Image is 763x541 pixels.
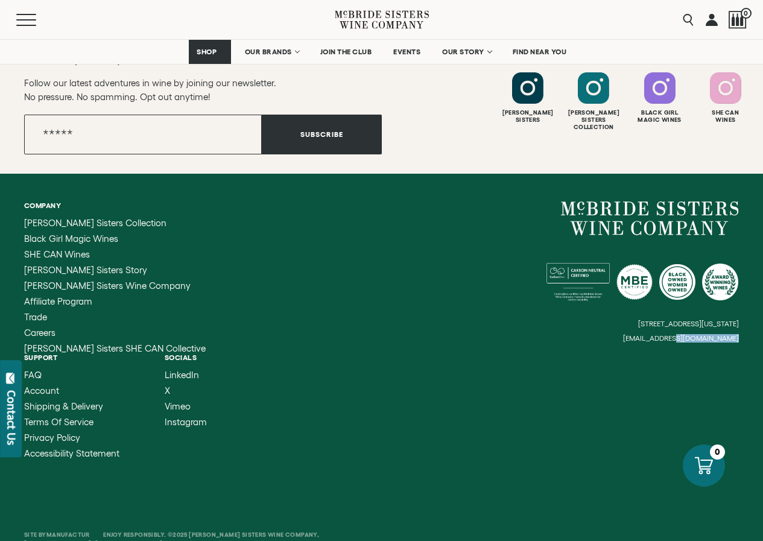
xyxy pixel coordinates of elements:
a: Affiliate Program [24,297,206,306]
a: Follow McBride Sisters Collection on Instagram [PERSON_NAME] SistersCollection [562,72,625,131]
button: Subscribe [262,115,382,154]
small: [EMAIL_ADDRESS][DOMAIN_NAME] [623,334,739,343]
a: Account [24,386,119,396]
span: Careers [24,327,55,338]
a: Follow Black Girl Magic Wines on Instagram Black GirlMagic Wines [628,72,691,124]
a: McBride Sisters Wine Company [24,281,206,291]
span: Site By [24,531,91,538]
span: FAQ [24,370,42,380]
a: Follow SHE CAN Wines on Instagram She CanWines [694,72,757,124]
div: She Can Wines [694,109,757,124]
span: [PERSON_NAME] Sisters Collection [24,218,166,228]
span: X [165,385,170,396]
span: LinkedIn [165,370,199,380]
span: SHE CAN Wines [24,249,90,259]
span: FIND NEAR YOU [513,48,567,56]
span: Accessibility Statement [24,448,119,458]
span: Account [24,385,59,396]
span: Terms of Service [24,417,93,427]
span: SHOP [197,48,217,56]
a: OUR STORY [434,40,499,64]
a: Instagram [165,417,207,427]
a: McBride Sisters Collection [24,218,206,228]
a: JOIN THE CLUB [312,40,380,64]
div: Contact Us [5,390,17,445]
span: Affiliate Program [24,296,92,306]
a: Manufactur [46,531,90,538]
a: McBride Sisters SHE CAN Collective [24,344,206,353]
span: JOIN THE CLUB [320,48,372,56]
a: Trade [24,312,206,322]
small: [STREET_ADDRESS][US_STATE] [638,320,739,327]
a: FIND NEAR YOU [505,40,575,64]
div: [PERSON_NAME] Sisters [496,109,559,124]
a: McBride Sisters Wine Company [561,201,739,235]
a: LinkedIn [165,370,207,380]
span: OUR STORY [442,48,484,56]
span: Trade [24,312,47,322]
a: FAQ [24,370,119,380]
span: Vimeo [165,401,191,411]
span: OUR BRANDS [245,48,292,56]
input: Email [24,115,262,154]
a: EVENTS [385,40,428,64]
a: SHOP [189,40,231,64]
p: Follow our latest adventures in wine by joining our newsletter. No pressure. No spamming. Opt out... [24,76,382,104]
a: Vimeo [165,402,207,411]
div: [PERSON_NAME] Sisters Collection [562,109,625,131]
a: Terms of Service [24,417,119,427]
span: Shipping & Delivery [24,401,103,411]
span: 0 [741,8,752,19]
a: Black Girl Magic Wines [24,234,206,244]
span: [PERSON_NAME] Sisters Story [24,265,147,275]
span: [PERSON_NAME] Sisters SHE CAN Collective [24,343,206,353]
button: Mobile Menu Trigger [16,14,60,26]
span: EVENTS [393,48,420,56]
a: Shipping & Delivery [24,402,119,411]
a: McBride Sisters Story [24,265,206,275]
a: Accessibility Statement [24,449,119,458]
a: OUR BRANDS [237,40,306,64]
div: 0 [710,445,725,460]
span: Privacy Policy [24,432,80,443]
a: Privacy Policy [24,433,119,443]
span: [PERSON_NAME] Sisters Wine Company [24,280,191,291]
a: X [165,386,207,396]
a: Follow McBride Sisters on Instagram [PERSON_NAME]Sisters [496,72,559,124]
span: Black Girl Magic Wines [24,233,118,244]
a: SHE CAN Wines [24,250,206,259]
div: Black Girl Magic Wines [628,109,691,124]
a: Careers [24,328,206,338]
